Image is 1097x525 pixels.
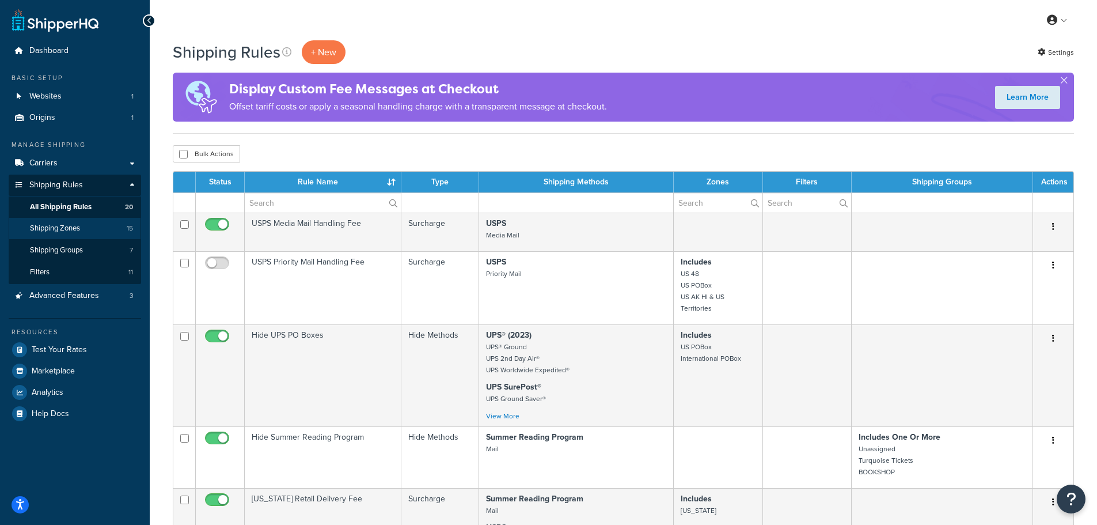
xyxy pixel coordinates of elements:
[32,345,87,355] span: Test Your Rates
[30,267,50,277] span: Filters
[245,213,401,251] td: USPS Media Mail Handling Fee
[127,224,133,233] span: 15
[859,444,913,477] small: Unassigned Turquoise Tickets BOOKSHOP
[486,431,583,443] strong: Summer Reading Program
[401,251,479,324] td: Surcharge
[30,245,83,255] span: Shipping Groups
[128,267,133,277] span: 11
[9,218,141,239] a: Shipping Zones 15
[9,86,141,107] a: Websites 1
[1057,485,1085,513] button: Open Resource Center
[486,269,522,279] small: Priority Mail
[9,361,141,382] a: Marketplace
[9,262,141,283] li: Filters
[32,388,63,398] span: Analytics
[229,80,607,99] h4: Display Custom Fee Messages at Checkout
[9,86,141,107] li: Websites
[9,382,141,403] a: Analytics
[681,505,716,516] small: [US_STATE]
[245,324,401,426] td: Hide UPS PO Boxes
[9,175,141,284] li: Shipping Rules
[486,411,519,421] a: View More
[681,329,712,341] strong: Includes
[131,113,134,123] span: 1
[9,285,141,307] a: Advanced Features 3
[486,230,519,240] small: Media Mail
[486,217,506,229] strong: USPS
[9,107,141,129] li: Origins
[486,505,499,516] small: Mail
[9,73,141,83] div: Basic Setup
[9,218,141,239] li: Shipping Zones
[401,172,479,192] th: Type
[29,180,83,190] span: Shipping Rules
[32,367,75,376] span: Marketplace
[9,153,141,174] a: Carriers
[29,113,55,123] span: Origins
[9,107,141,129] a: Origins 1
[674,193,762,213] input: Search
[9,262,141,283] a: Filters 11
[125,202,133,212] span: 20
[130,245,133,255] span: 7
[681,342,741,364] small: US POBox International POBox
[9,339,141,360] a: Test Your Rates
[29,158,58,168] span: Carriers
[995,86,1060,109] a: Learn More
[486,381,541,393] strong: UPS SurePost®
[245,426,401,488] td: Hide Summer Reading Program
[9,240,141,261] a: Shipping Groups 7
[9,240,141,261] li: Shipping Groups
[852,172,1033,192] th: Shipping Groups
[401,213,479,251] td: Surcharge
[30,202,92,212] span: All Shipping Rules
[130,291,134,301] span: 3
[32,409,69,419] span: Help Docs
[173,41,280,63] h1: Shipping Rules
[763,193,851,213] input: Search
[486,394,546,404] small: UPS Ground Saver®
[30,224,80,233] span: Shipping Zones
[12,9,98,32] a: ShipperHQ Home
[29,92,62,101] span: Websites
[681,256,712,268] strong: Includes
[681,493,712,505] strong: Includes
[486,256,506,268] strong: USPS
[131,92,134,101] span: 1
[9,40,141,62] a: Dashboard
[9,197,141,218] a: All Shipping Rules 20
[486,493,583,505] strong: Summer Reading Program
[681,269,724,314] small: US 48 US POBox US AK HI & US Territories
[486,342,570,375] small: UPS® Ground UPS 2nd Day Air® UPS Worldwide Expedited®
[302,40,346,64] p: + New
[763,172,852,192] th: Filters
[479,172,674,192] th: Shipping Methods
[9,140,141,150] div: Manage Shipping
[401,426,479,488] td: Hide Methods
[9,197,141,218] li: All Shipping Rules
[173,73,229,122] img: duties-banner-06bc72dcb5fe05cb3f9472aba00be2ae8eb53ab6f0d8bb03d382ba314ac3c341.png
[9,403,141,424] a: Help Docs
[29,46,69,56] span: Dashboard
[29,291,99,301] span: Advanced Features
[486,329,532,341] strong: UPS® (2023)
[859,431,940,443] strong: Includes One Or More
[401,324,479,426] td: Hide Methods
[9,285,141,307] li: Advanced Features
[196,172,245,192] th: Status
[173,145,240,163] button: Bulk Actions
[245,251,401,324] td: USPS Priority Mail Handling Fee
[245,193,401,213] input: Search
[486,444,499,454] small: Mail
[9,327,141,337] div: Resources
[674,172,763,192] th: Zones
[9,175,141,196] a: Shipping Rules
[245,172,401,192] th: Rule Name : activate to sort column ascending
[229,99,607,115] p: Offset tariff costs or apply a seasonal handling charge with a transparent message at checkout.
